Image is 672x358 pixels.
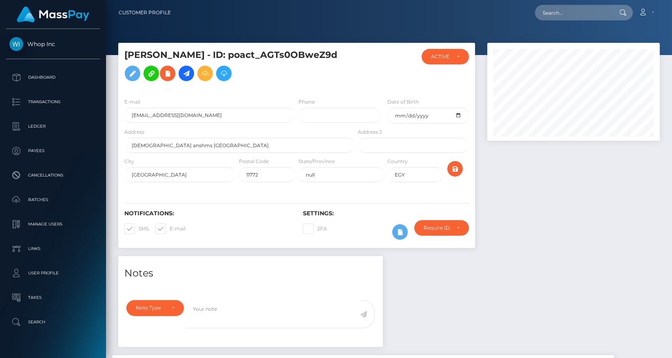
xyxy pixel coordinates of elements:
img: Whop Inc [9,37,23,51]
a: Payees [6,141,100,161]
input: Search... [535,5,612,20]
p: Search [9,316,97,328]
p: Dashboard [9,71,97,84]
label: Phone [298,98,315,106]
button: Require ID/Selfie Verification [414,220,469,236]
span: Whop Inc [6,40,100,48]
h4: Notes [124,266,377,281]
p: Taxes [9,292,97,304]
a: Initiate Payout [179,66,194,81]
a: Taxes [6,287,100,308]
p: Links [9,243,97,255]
a: Dashboard [6,67,100,88]
a: User Profile [6,263,100,283]
label: City [124,158,134,165]
label: E-mail [124,98,140,106]
a: Cancellations [6,165,100,186]
h6: Settings: [303,210,469,217]
button: ACTIVE [422,49,469,64]
a: Links [6,239,100,259]
p: Cancellations [9,169,97,181]
a: Search [6,312,100,332]
a: Transactions [6,92,100,112]
h5: [PERSON_NAME] - ID: poact_AGTs0OBweZ9d [124,49,350,85]
div: Note Type [136,305,165,311]
div: ACTIVE [431,53,450,60]
label: Date of Birth [387,98,419,106]
a: Batches [6,190,100,210]
a: Manage Users [6,214,100,234]
button: Note Type [126,300,184,316]
label: 2FA [303,223,327,234]
label: Address [124,128,144,136]
a: Customer Profile [119,4,171,21]
p: Ledger [9,120,97,133]
label: E-mail [155,223,186,234]
label: Country [387,158,408,165]
h6: Notifications: [124,210,291,217]
label: Postal Code [239,158,269,165]
label: Address 2 [358,128,382,136]
p: User Profile [9,267,97,279]
div: Require ID/Selfie Verification [424,225,450,231]
label: State/Province [298,158,335,165]
img: MassPay Logo [17,7,89,22]
p: Manage Users [9,218,97,230]
p: Transactions [9,96,97,108]
label: SMS [124,223,149,234]
p: Payees [9,145,97,157]
a: Ledger [6,116,100,137]
p: Batches [9,194,97,206]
